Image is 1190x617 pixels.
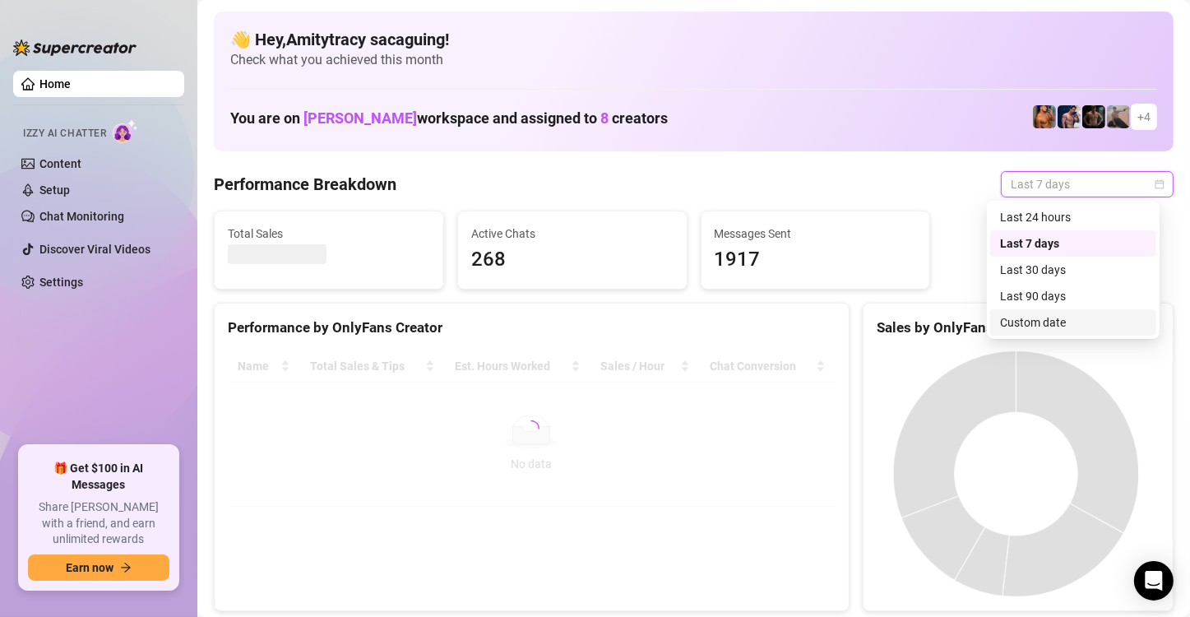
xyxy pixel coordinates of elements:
[113,119,138,143] img: AI Chatter
[1082,105,1105,128] img: Trent
[471,225,674,243] span: Active Chats
[39,276,83,289] a: Settings
[1011,172,1164,197] span: Last 7 days
[1000,287,1146,305] div: Last 90 days
[600,109,609,127] span: 8
[1000,234,1146,253] div: Last 7 days
[303,109,417,127] span: [PERSON_NAME]
[990,309,1156,336] div: Custom date
[228,225,430,243] span: Total Sales
[230,109,668,128] h1: You are on workspace and assigned to creators
[39,77,71,90] a: Home
[28,499,169,548] span: Share [PERSON_NAME] with a friend, and earn unlimited rewards
[1058,105,1081,128] img: Axel
[990,283,1156,309] div: Last 90 days
[214,173,396,196] h4: Performance Breakdown
[715,225,917,243] span: Messages Sent
[522,420,540,438] span: loading
[66,561,113,574] span: Earn now
[39,243,150,256] a: Discover Viral Videos
[230,51,1157,69] span: Check what you achieved this month
[471,244,674,276] span: 268
[39,183,70,197] a: Setup
[120,562,132,573] span: arrow-right
[39,210,124,223] a: Chat Monitoring
[13,39,137,56] img: logo-BBDzfeDw.svg
[1134,561,1174,601] div: Open Intercom Messenger
[28,461,169,493] span: 🎁 Get $100 in AI Messages
[1000,208,1146,226] div: Last 24 hours
[23,126,106,141] span: Izzy AI Chatter
[1033,105,1056,128] img: JG
[990,204,1156,230] div: Last 24 hours
[39,157,81,170] a: Content
[877,317,1160,339] div: Sales by OnlyFans Creator
[1000,261,1146,279] div: Last 30 days
[990,230,1156,257] div: Last 7 days
[715,244,917,276] span: 1917
[1155,179,1165,189] span: calendar
[228,317,836,339] div: Performance by OnlyFans Creator
[990,257,1156,283] div: Last 30 days
[1000,313,1146,332] div: Custom date
[1107,105,1130,128] img: LC
[28,554,169,581] button: Earn nowarrow-right
[230,28,1157,51] h4: 👋 Hey, Amitytracy sacaguing !
[1137,108,1151,126] span: + 4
